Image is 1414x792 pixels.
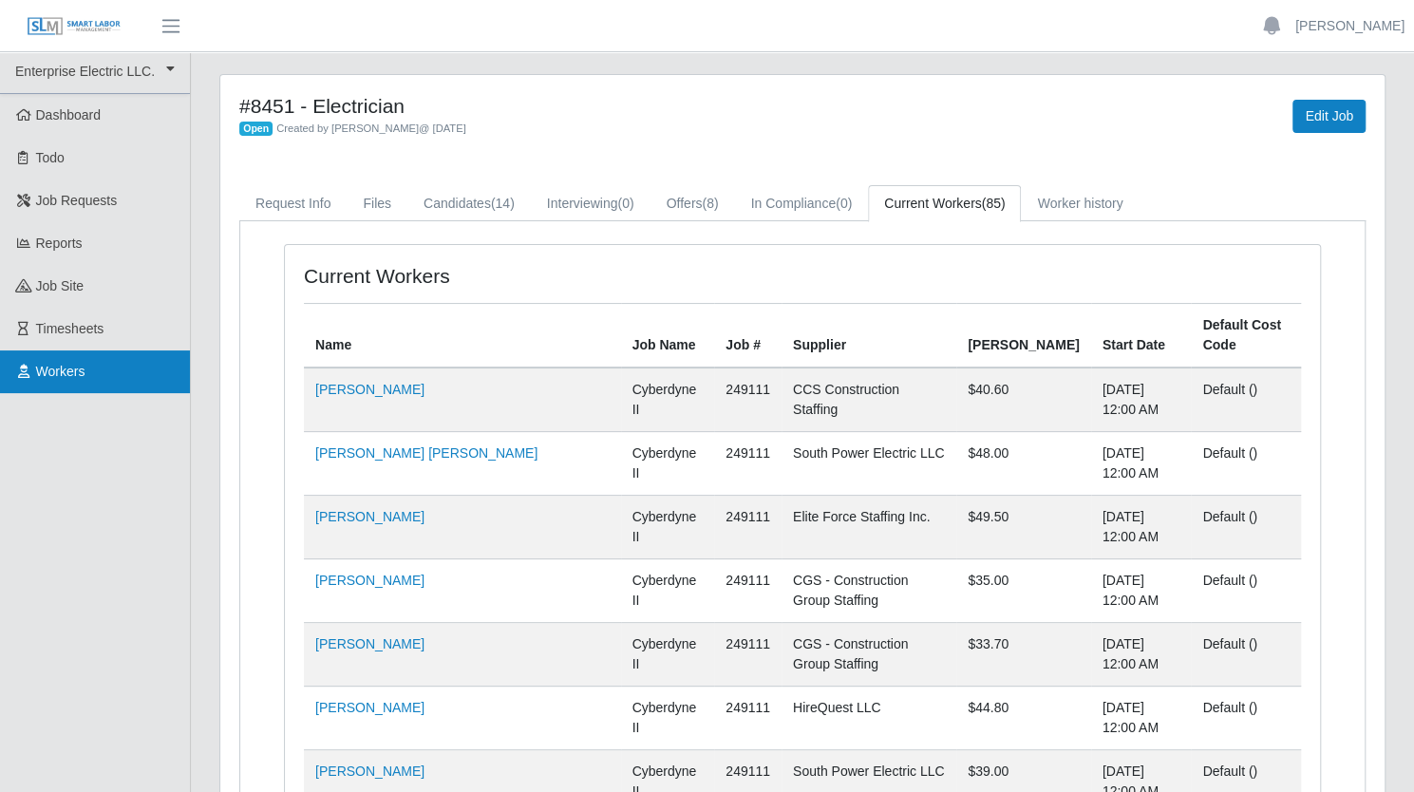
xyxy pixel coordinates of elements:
[621,559,715,623] td: Cyberdyne II
[650,185,735,222] a: Offers
[1191,687,1301,750] td: Default ()
[956,496,1090,559] td: $49.50
[1091,496,1192,559] td: [DATE] 12:00 AM
[407,185,531,222] a: Candidates
[782,368,956,432] td: CCS Construction Staffing
[621,368,715,432] td: Cyberdyne II
[1191,432,1301,496] td: Default ()
[36,236,83,251] span: Reports
[315,573,424,588] a: [PERSON_NAME]
[621,623,715,687] td: Cyberdyne II
[315,382,424,397] a: [PERSON_NAME]
[315,764,424,779] a: [PERSON_NAME]
[36,150,65,165] span: Todo
[1091,687,1192,750] td: [DATE] 12:00 AM
[621,304,715,368] th: Job Name
[714,368,782,432] td: 249111
[714,559,782,623] td: 249111
[868,185,1021,222] a: Current Workers
[1191,623,1301,687] td: Default ()
[782,432,956,496] td: South Power Electric LLC
[956,623,1090,687] td: $33.70
[956,432,1090,496] td: $48.00
[36,278,85,293] span: job site
[782,496,956,559] td: Elite Force Staffing Inc.
[956,304,1090,368] th: [PERSON_NAME]
[304,304,621,368] th: Name
[956,368,1090,432] td: $40.60
[735,185,869,222] a: In Compliance
[1292,100,1366,133] a: Edit Job
[1191,559,1301,623] td: Default ()
[621,687,715,750] td: Cyberdyne II
[315,445,537,461] a: [PERSON_NAME] [PERSON_NAME]
[714,496,782,559] td: 249111
[27,16,122,37] img: SLM Logo
[315,700,424,715] a: [PERSON_NAME]
[714,432,782,496] td: 249111
[347,185,407,222] a: Files
[782,304,956,368] th: Supplier
[836,196,852,211] span: (0)
[491,196,515,211] span: (14)
[782,687,956,750] td: HireQuest LLC
[1091,623,1192,687] td: [DATE] 12:00 AM
[315,509,424,524] a: [PERSON_NAME]
[239,94,884,118] h4: #8451 - Electrician
[276,123,466,134] span: Created by [PERSON_NAME] @ [DATE]
[782,623,956,687] td: CGS - Construction Group Staffing
[1091,368,1192,432] td: [DATE] 12:00 AM
[239,122,273,137] span: Open
[1191,368,1301,432] td: Default ()
[621,496,715,559] td: Cyberdyne II
[1191,496,1301,559] td: Default ()
[621,432,715,496] td: Cyberdyne II
[239,185,347,222] a: Request Info
[1091,304,1192,368] th: Start Date
[702,196,718,211] span: (8)
[956,687,1090,750] td: $44.80
[1091,432,1192,496] td: [DATE] 12:00 AM
[782,559,956,623] td: CGS - Construction Group Staffing
[304,264,703,288] h4: Current Workers
[714,304,782,368] th: Job #
[714,623,782,687] td: 249111
[956,559,1090,623] td: $35.00
[531,185,650,222] a: Interviewing
[617,196,633,211] span: (0)
[1091,559,1192,623] td: [DATE] 12:00 AM
[1295,16,1405,36] a: [PERSON_NAME]
[36,321,104,336] span: Timesheets
[1021,185,1139,222] a: Worker history
[36,364,85,379] span: Workers
[1191,304,1301,368] th: Default Cost Code
[36,107,102,123] span: Dashboard
[315,636,424,651] a: [PERSON_NAME]
[982,196,1006,211] span: (85)
[36,193,118,208] span: Job Requests
[714,687,782,750] td: 249111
